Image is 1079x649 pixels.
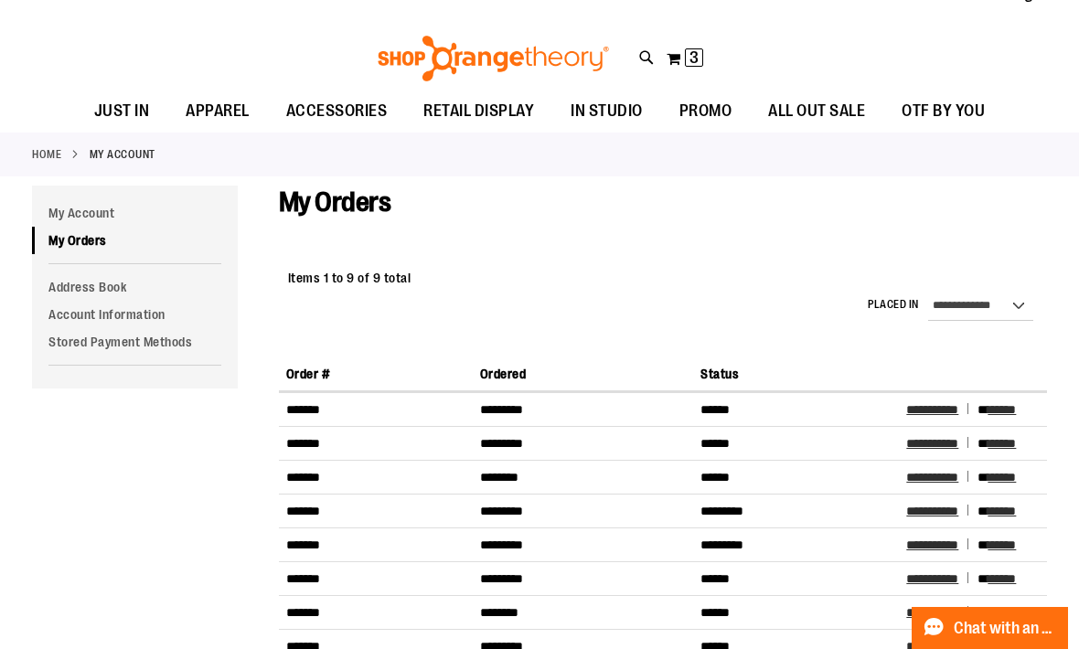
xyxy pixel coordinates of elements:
span: My Orders [279,186,391,218]
th: Ordered [473,357,693,391]
span: ALL OUT SALE [768,90,865,132]
a: My Account [32,199,238,227]
span: APPAREL [186,90,250,132]
span: Chat with an Expert [954,620,1057,637]
span: IN STUDIO [571,90,643,132]
strong: My Account [90,146,155,163]
span: Items 1 to 9 of 9 total [288,271,411,285]
a: Home [32,146,61,163]
img: Shop Orangetheory [375,36,612,81]
a: Address Book [32,273,238,301]
button: Chat with an Expert [912,607,1069,649]
span: OTF BY YOU [902,90,985,132]
a: Account Information [32,301,238,328]
th: Order # [279,357,473,391]
span: RETAIL DISPLAY [423,90,534,132]
span: 3 [689,48,699,67]
a: Stored Payment Methods [32,328,238,356]
span: ACCESSORIES [286,90,388,132]
span: JUST IN [94,90,150,132]
a: My Orders [32,227,238,254]
th: Status [693,357,899,391]
span: PROMO [679,90,732,132]
label: Placed in [868,297,919,313]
